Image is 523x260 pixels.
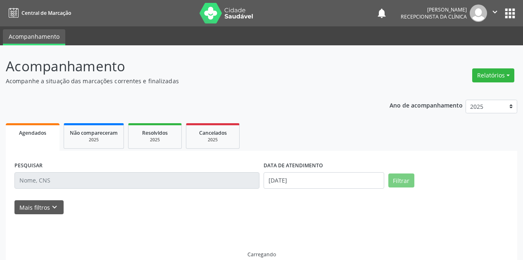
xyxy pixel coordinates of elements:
[376,7,387,19] button: notifications
[192,137,233,143] div: 2025
[503,6,517,21] button: apps
[134,137,176,143] div: 2025
[247,251,276,258] div: Carregando
[264,172,384,189] input: Selecione um intervalo
[401,6,467,13] div: [PERSON_NAME]
[19,129,46,136] span: Agendados
[6,56,364,77] p: Acompanhamento
[487,5,503,22] button: 
[14,200,64,215] button: Mais filtroskeyboard_arrow_down
[14,159,43,172] label: PESQUISAR
[390,100,463,110] p: Ano de acompanhamento
[50,203,59,212] i: keyboard_arrow_down
[6,6,71,20] a: Central de Marcação
[14,172,259,189] input: Nome, CNS
[490,7,499,16] i: 
[388,173,414,187] button: Filtrar
[70,137,118,143] div: 2025
[142,129,168,136] span: Resolvidos
[264,159,323,172] label: DATA DE ATENDIMENTO
[199,129,227,136] span: Cancelados
[470,5,487,22] img: img
[21,9,71,16] span: Central de Marcação
[401,13,467,20] span: Recepcionista da clínica
[70,129,118,136] span: Não compareceram
[3,29,65,45] a: Acompanhamento
[6,77,364,85] p: Acompanhe a situação das marcações correntes e finalizadas
[472,68,514,82] button: Relatórios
